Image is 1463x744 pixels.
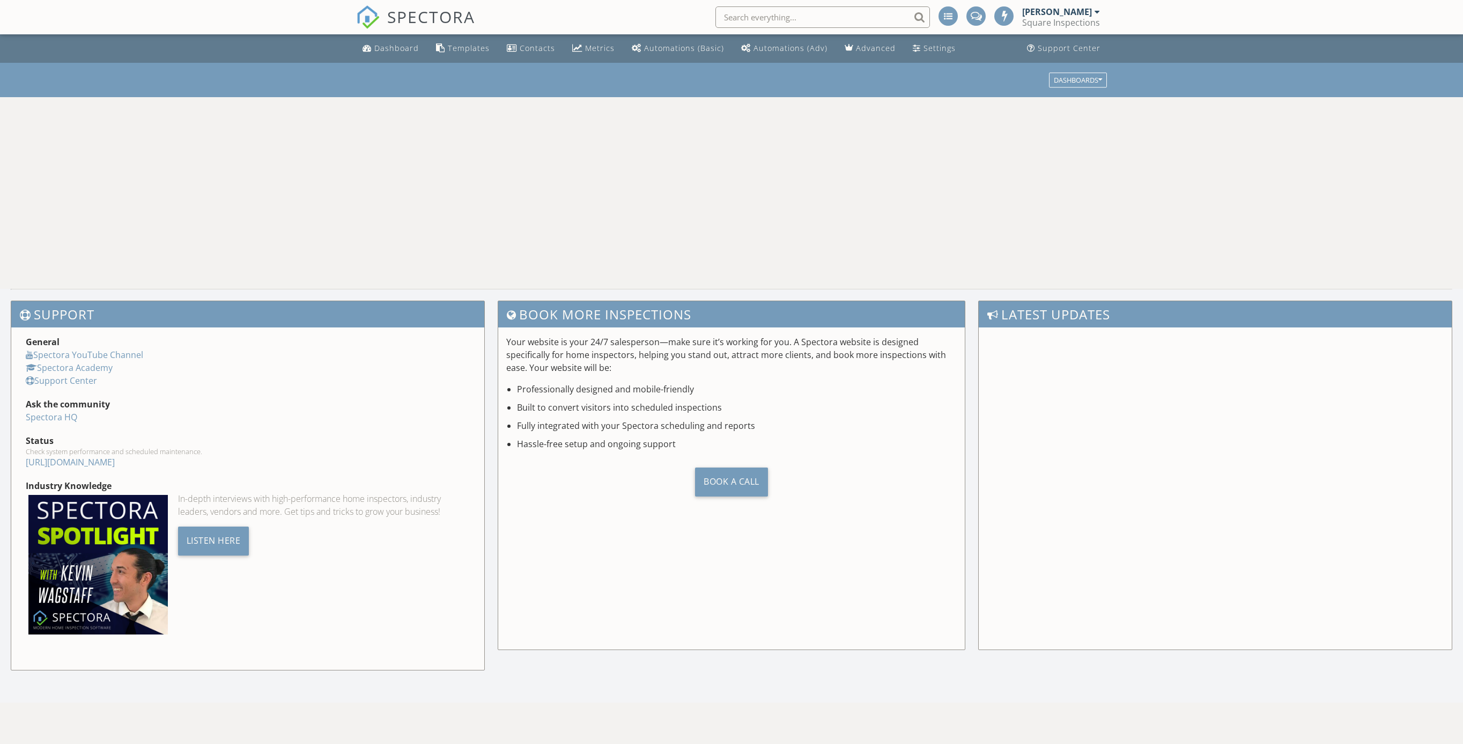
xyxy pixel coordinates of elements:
[695,468,768,497] div: Book a Call
[517,437,957,450] li: Hassle-free setup and ongoing support
[26,434,470,447] div: Status
[26,411,77,423] a: Spectora HQ
[26,398,470,411] div: Ask the community
[358,39,423,59] a: Dashboard
[26,349,143,361] a: Spectora YouTube Channel
[1023,39,1105,59] a: Support Center
[1022,17,1100,28] div: Square Inspections
[644,43,724,53] div: Automations (Basic)
[753,43,827,53] div: Automations (Adv)
[374,43,419,53] div: Dashboard
[1054,76,1102,84] div: Dashboards
[1049,72,1107,87] button: Dashboards
[908,39,960,59] a: Settings
[28,495,168,634] img: Spectoraspolightmain
[432,39,494,59] a: Templates
[11,301,484,327] h3: Support
[1022,6,1092,17] div: [PERSON_NAME]
[856,43,896,53] div: Advanced
[520,43,555,53] div: Contacts
[26,447,470,456] div: Check system performance and scheduled maintenance.
[1038,43,1100,53] div: Support Center
[26,375,97,386] a: Support Center
[356,5,380,29] img: The Best Home Inspection Software - Spectora
[737,39,832,59] a: Automations (Advanced)
[840,39,900,59] a: Advanced
[517,401,957,414] li: Built to convert visitors into scheduled inspections
[517,419,957,432] li: Fully integrated with your Spectora scheduling and reports
[503,39,559,59] a: Contacts
[178,534,249,546] a: Listen Here
[517,383,957,396] li: Professionally designed and mobile-friendly
[506,335,957,374] p: Your website is your 24/7 salesperson—make sure it’s working for you. A Spectora website is desig...
[26,362,113,374] a: Spectora Academy
[387,5,475,28] span: SPECTORA
[585,43,615,53] div: Metrics
[498,301,965,327] h3: Book More Inspections
[178,527,249,556] div: Listen Here
[26,456,115,468] a: [URL][DOMAIN_NAME]
[715,6,930,28] input: Search everything...
[979,301,1452,327] h3: Latest Updates
[178,492,470,518] div: In-depth interviews with high-performance home inspectors, industry leaders, vendors and more. Ge...
[568,39,619,59] a: Metrics
[356,14,475,37] a: SPECTORA
[923,43,956,53] div: Settings
[26,479,470,492] div: Industry Knowledge
[506,459,957,505] a: Book a Call
[448,43,490,53] div: Templates
[627,39,728,59] a: Automations (Basic)
[26,336,60,348] strong: General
